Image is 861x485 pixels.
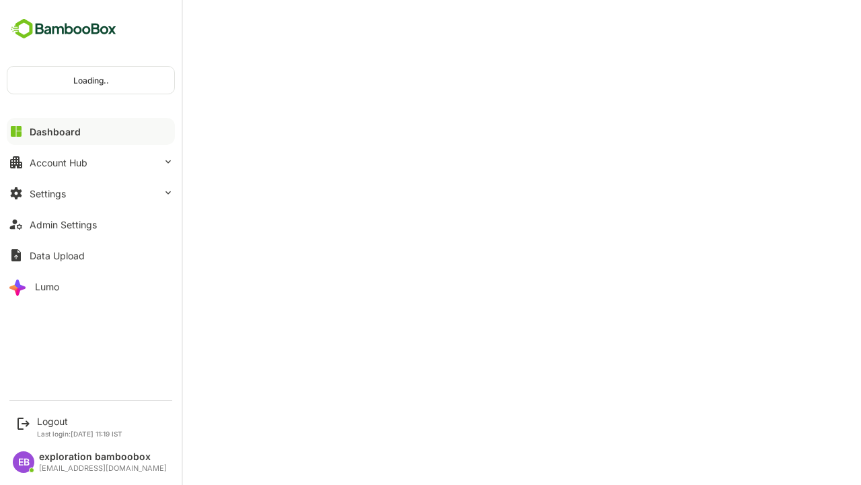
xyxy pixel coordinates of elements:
[7,118,175,145] button: Dashboard
[30,157,87,168] div: Account Hub
[37,430,122,438] p: Last login: [DATE] 11:19 IST
[7,211,175,238] button: Admin Settings
[7,149,175,176] button: Account Hub
[7,67,174,94] div: Loading..
[35,281,59,292] div: Lumo
[37,416,122,427] div: Logout
[30,250,85,261] div: Data Upload
[30,188,66,199] div: Settings
[30,126,81,137] div: Dashboard
[7,273,175,300] button: Lumo
[39,464,167,473] div: [EMAIL_ADDRESS][DOMAIN_NAME]
[39,451,167,463] div: exploration bamboobox
[7,16,120,42] img: BambooboxFullLogoMark.5f36c76dfaba33ec1ec1367b70bb1252.svg
[30,219,97,230] div: Admin Settings
[13,451,34,473] div: EB
[7,242,175,269] button: Data Upload
[7,180,175,207] button: Settings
